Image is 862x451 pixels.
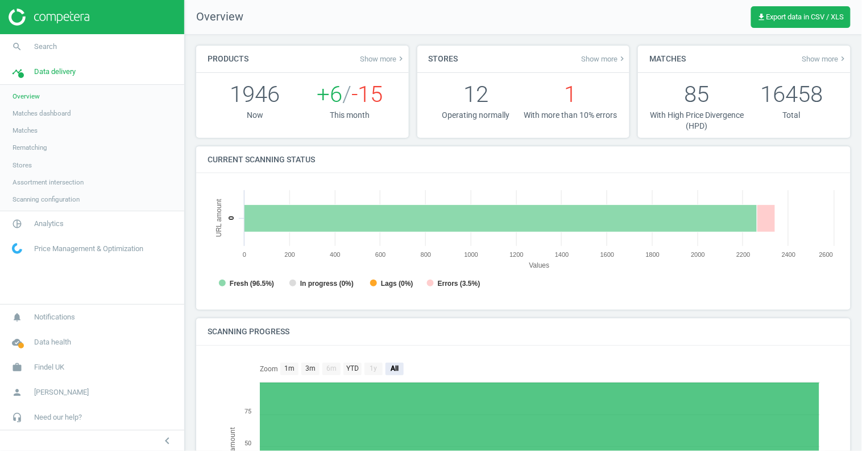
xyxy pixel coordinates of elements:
span: Overview [185,9,243,25]
text: 2600 [819,251,833,258]
text: 1800 [646,251,660,258]
span: [PERSON_NAME] [34,387,89,397]
span: Data delivery [34,67,76,77]
text: 50 [244,440,251,447]
i: person [6,382,28,403]
text: 2200 [736,251,750,258]
img: wGWNvw8QSZomAAAAABJRU5ErkJggg== [12,243,22,254]
text: 1200 [509,251,523,258]
h4: Scanning progress [196,318,301,345]
p: Total [744,110,839,121]
text: 1m [284,364,295,372]
button: get_appExport data in CSV / XLS [751,6,851,28]
a: Show morekeyboard_arrow_right [581,54,627,63]
i: work [6,356,28,378]
span: Show more [802,54,848,63]
p: 85 [649,79,744,110]
a: Show morekeyboard_arrow_right [802,54,848,63]
span: Show more [581,54,627,63]
text: 0 [243,251,246,258]
text: 1400 [555,251,569,258]
span: Overview [13,92,40,101]
span: Stores [13,161,32,170]
text: 1y [370,364,378,372]
span: +6 [317,81,342,108]
span: Matches [13,126,38,135]
i: get_app [757,13,766,22]
span: Matches dashboard [13,109,71,118]
text: 2000 [691,251,704,258]
p: Now [208,110,302,121]
span: Export data in CSV / XLS [757,13,844,22]
button: chevron_left [153,433,181,448]
span: Data health [34,337,71,347]
text: 0 [227,216,235,220]
p: 12 [429,79,524,110]
span: Findel UK [34,362,64,372]
tspan: Errors (3.5%) [438,280,480,288]
span: -15 [351,81,383,108]
i: chevron_left [160,434,174,448]
text: All [390,364,399,372]
h4: Products [196,46,260,72]
span: Scanning configuration [13,195,80,204]
text: 400 [330,251,340,258]
p: 1946 [208,79,302,110]
text: 3m [305,364,316,372]
span: / [342,81,351,108]
tspan: Lags (0%) [381,280,413,288]
i: pie_chart_outlined [6,213,28,235]
span: Show more [360,54,406,63]
p: 1 [523,79,618,110]
h4: Matches [638,46,697,72]
i: search [6,36,28,58]
i: keyboard_arrow_right [618,54,627,63]
i: cloud_done [6,331,28,353]
text: Zoom [260,365,278,373]
i: keyboard_arrow_right [397,54,406,63]
i: notifications [6,306,28,328]
i: keyboard_arrow_right [839,54,848,63]
tspan: Values [529,261,550,269]
text: 2400 [782,251,795,258]
span: Need our help? [34,412,82,423]
tspan: URL amount [215,199,223,237]
p: Operating normally [429,110,524,121]
text: 6m [326,364,337,372]
text: 75 [244,408,251,415]
text: 1000 [465,251,478,258]
span: Search [34,42,57,52]
p: 16458 [744,79,839,110]
h4: Current scanning status [196,146,326,173]
text: YTD [346,364,359,372]
img: ajHJNr6hYgQAAAAASUVORK5CYII= [9,9,89,26]
p: With High Price Divergence (HPD) [649,110,744,132]
tspan: In progress (0%) [300,280,354,288]
span: Notifications [34,312,75,322]
span: Analytics [34,219,64,229]
a: Show morekeyboard_arrow_right [360,54,406,63]
i: timeline [6,61,28,83]
p: With more than 10% errors [523,110,618,121]
h4: Stores [417,46,470,72]
span: Assortment intersection [13,178,84,187]
span: Price Management & Optimization [34,244,143,254]
text: 600 [375,251,386,258]
text: 1600 [600,251,614,258]
text: 800 [421,251,431,258]
span: Rematching [13,143,47,152]
i: headset_mic [6,407,28,428]
tspan: Fresh (96.5%) [230,280,274,288]
text: 200 [285,251,295,258]
p: This month [302,110,397,121]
